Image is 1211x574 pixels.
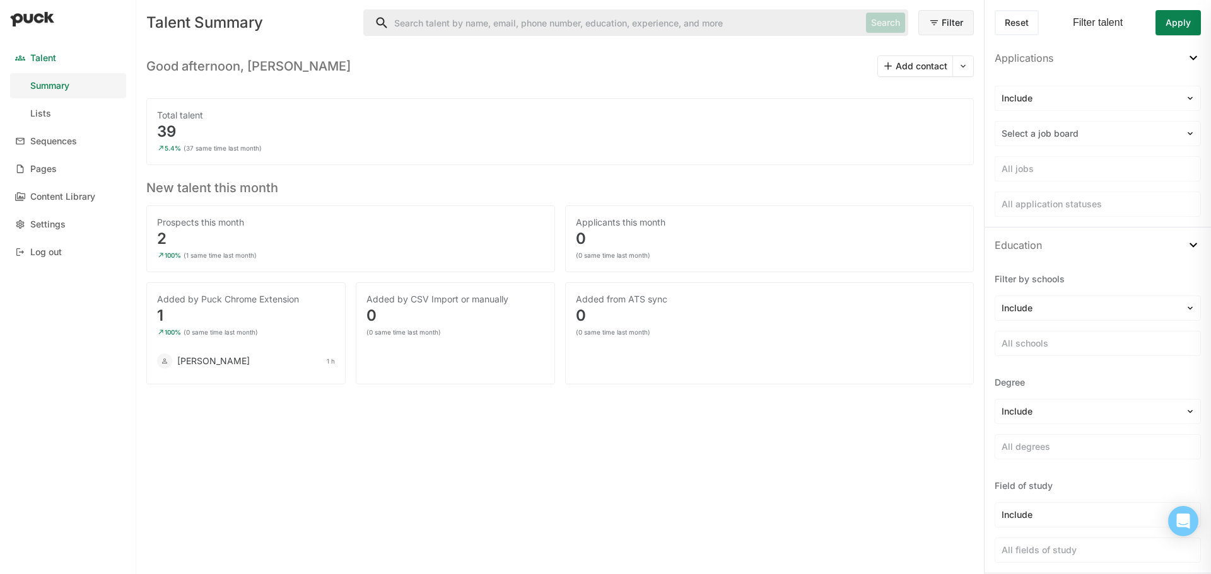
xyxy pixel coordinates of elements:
[995,479,1201,492] div: Field of study
[10,129,126,154] a: Sequences
[1155,10,1201,35] button: Apply
[366,328,441,336] div: (0 same time last month)
[146,59,351,74] h3: Good afternoon, [PERSON_NAME]
[30,219,66,230] div: Settings
[184,328,258,336] div: (0 same time last month)
[30,192,95,202] div: Content Library
[327,357,335,365] div: 1 h
[30,164,57,175] div: Pages
[878,56,952,76] button: Add contact
[165,144,181,152] div: 5.4%
[576,251,650,259] div: (0 same time last month)
[184,144,262,152] div: (37 same time last month)
[995,10,1039,35] button: Reset
[576,293,963,306] div: Added from ATS sync
[157,231,544,246] div: 2
[995,238,1042,253] div: Education
[146,15,353,30] div: Talent Summary
[576,308,963,323] div: 0
[10,184,126,209] a: Content Library
[995,50,1053,66] div: Applications
[30,108,51,119] div: Lists
[10,156,126,181] a: Pages
[918,10,974,35] button: Filter
[366,293,544,306] div: Added by CSV Import or manually
[157,216,544,229] div: Prospects this month
[10,101,126,126] a: Lists
[1073,17,1123,28] div: Filter talent
[30,53,56,64] div: Talent
[157,124,963,139] div: 39
[995,376,1201,389] div: Degree
[30,247,62,258] div: Log out
[10,212,126,237] a: Settings
[576,328,650,336] div: (0 same time last month)
[157,109,963,122] div: Total talent
[157,308,335,323] div: 1
[364,10,861,35] input: Search
[995,273,1201,285] div: Filter by schools
[366,308,544,323] div: 0
[30,81,69,91] div: Summary
[184,251,257,259] div: (1 same time last month)
[177,355,250,367] div: [PERSON_NAME]
[165,251,181,259] div: 100%
[146,175,974,195] h3: New talent this month
[1168,506,1198,536] div: Open Intercom Messenger
[576,231,963,246] div: 0
[157,293,335,306] div: Added by Puck Chrome Extension
[10,45,126,71] a: Talent
[10,73,126,98] a: Summary
[30,136,77,147] div: Sequences
[576,216,963,229] div: Applicants this month
[165,328,181,336] div: 100%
